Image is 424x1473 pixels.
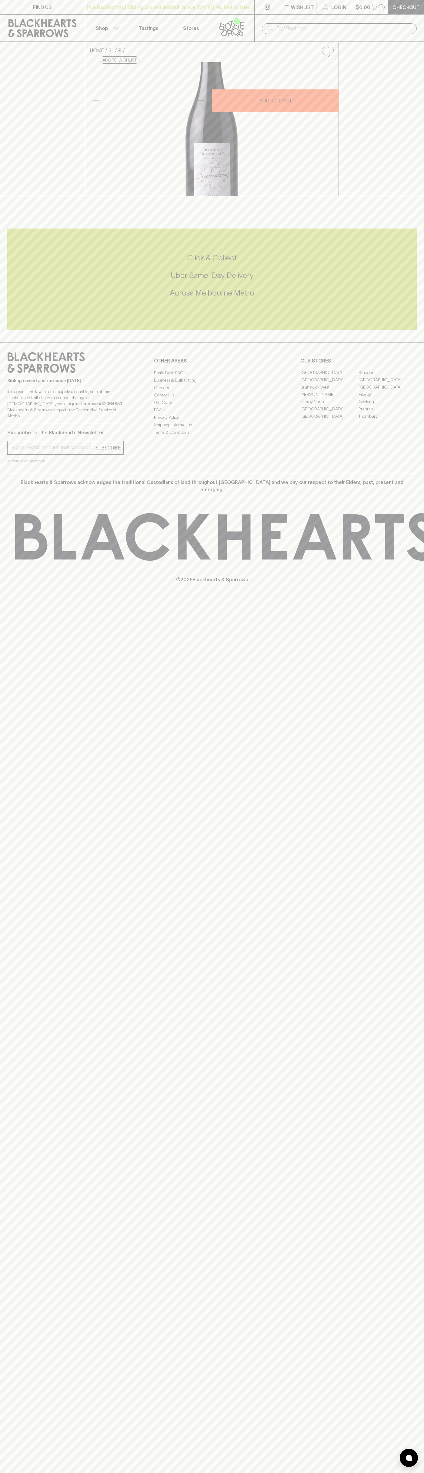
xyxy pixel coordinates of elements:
a: [GEOGRAPHIC_DATA] [300,406,359,413]
a: [PERSON_NAME] [300,391,359,398]
a: [GEOGRAPHIC_DATA] [300,413,359,420]
img: 41207.png [85,62,339,196]
p: We will never spam you [7,458,124,464]
p: Stores [183,25,199,32]
a: [GEOGRAPHIC_DATA] [300,369,359,376]
a: Stores [170,15,212,42]
a: Geelong [359,398,417,406]
p: FIND US [33,4,52,11]
a: [GEOGRAPHIC_DATA] [359,384,417,391]
p: ADD TO CART [259,97,292,104]
a: FAQ's [154,406,270,414]
a: Fitzroy [359,391,417,398]
p: It is against the law to sell or supply alcohol to, or to obtain alcohol on behalf of a person un... [7,389,124,419]
h5: Click & Collect [7,253,417,263]
a: [GEOGRAPHIC_DATA] [300,376,359,384]
a: Gift Cards [154,399,270,406]
a: Careers [154,384,270,391]
button: Shop [85,15,128,42]
img: bubble-icon [406,1455,412,1461]
input: Try "Pinot noir" [276,24,412,33]
a: Braddon [359,369,417,376]
a: Shipping Information [154,421,270,429]
p: Sibling owned and run since [DATE] [7,378,124,384]
p: 0 [380,5,383,9]
button: Add to wishlist [100,56,139,64]
a: Bottle Drop FAQ's [154,369,270,376]
a: HOME [90,48,104,53]
p: Subscribe to The Blackhearts Newsletter [7,429,124,436]
a: Brunswick West [300,384,359,391]
a: Business & Bulk Gifting [154,377,270,384]
a: Thornbury [359,413,417,420]
a: Terms & Conditions [154,429,270,436]
a: Tastings [127,15,170,42]
p: SUBSCRIBE [95,444,121,451]
button: SUBSCRIBE [93,441,123,454]
a: Contact Us [154,392,270,399]
a: SHOP [109,48,122,53]
p: Wishlist [291,4,314,11]
a: [GEOGRAPHIC_DATA] [359,376,417,384]
h5: Uber Same-Day Delivery [7,270,417,280]
h5: Across Melbourne Metro [7,288,417,298]
button: Add to wishlist [319,44,336,60]
a: Prahran [359,406,417,413]
strong: Liquor License #32064953 [66,401,122,406]
p: OTHER AREAS [154,357,270,364]
a: Fitzroy North [300,398,359,406]
a: Privacy Policy [154,414,270,421]
p: Shop [96,25,108,32]
p: Login [331,4,346,11]
p: $0.00 [356,4,370,11]
p: OUR STORES [300,357,417,364]
div: Call to action block [7,229,417,330]
p: Checkout [392,4,420,11]
p: Blackhearts & Sparrows acknowledges the traditional Custodians of land throughout [GEOGRAPHIC_DAT... [12,479,412,493]
p: Tastings [139,25,158,32]
button: ADD TO CART [212,89,339,112]
input: e.g. jane@blackheartsandsparrows.com.au [12,443,93,453]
